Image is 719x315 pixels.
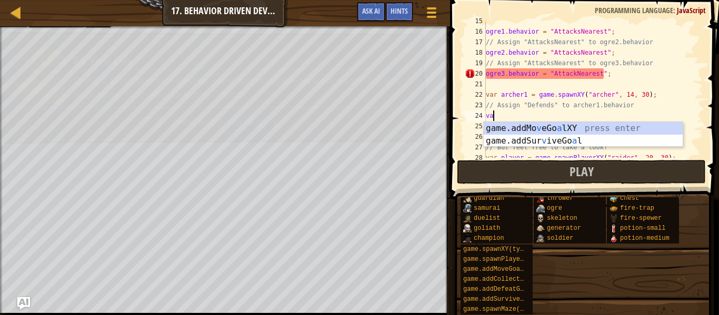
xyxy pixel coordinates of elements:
img: portrait.png [463,234,472,242]
div: 20 [465,68,486,79]
img: AI [145,114,166,133]
img: portrait.png [536,234,545,242]
img: portrait.png [536,224,545,232]
button: Ask the AI [227,113,267,133]
span: fire-trap [620,205,654,212]
div: 21 [465,79,486,89]
button: Ask AI [357,2,385,22]
img: portrait.png [463,194,472,202]
div: 15 [465,16,486,26]
span: guardian [474,195,504,202]
span: soldier [547,235,573,242]
div: 26 [465,131,486,142]
div: 22 [465,89,486,100]
span: game.addMoveGoalXY(x, y) [463,266,554,273]
span: : [673,5,677,15]
span: game.addDefeatGoal(amount) [463,286,562,293]
button: Ask AI [17,297,30,310]
img: portrait.png [610,194,618,202]
span: samurai [474,205,500,212]
span: Hints [391,6,408,16]
img: portrait.png [610,224,618,232]
span: potion-medium [620,235,670,242]
span: thrower [547,195,573,202]
span: Need help? [173,117,224,128]
div: 28 [465,153,486,163]
span: fire-spewer [620,215,662,222]
img: portrait.png [536,204,545,212]
div: 17 [465,37,486,47]
div: 23 [465,100,486,110]
div: 18 [465,47,486,58]
span: goliath [474,225,500,232]
div: 16 [465,26,486,37]
span: game.addSurviveGoal(seconds) [463,296,570,303]
p: Line 20: Error: behavior must be set to one of: AttacksNearest, FearsTheLight, RunsAway, Scampers... [74,75,405,101]
span: Programming language [595,5,673,15]
img: portrait.png [463,204,472,212]
img: Hint [270,118,281,128]
span: Play [570,163,594,180]
img: portrait.png [463,224,472,232]
span: JavaScript [677,5,706,15]
div: 27 [465,142,486,153]
img: duck_okar.png [15,46,67,105]
img: portrait.png [536,194,545,202]
div: 24 [465,110,486,121]
span: game.spawnPlayerXY(type, x, y) [463,256,577,263]
span: champion [474,235,504,242]
span: skeleton [547,215,577,222]
span: duelist [474,215,500,222]
img: portrait.png [610,214,618,222]
div: 19 [465,58,486,68]
span: chest [620,195,639,202]
span: potion-small [620,225,665,232]
img: portrait.png [610,234,618,242]
img: portrait.png [463,214,472,222]
div: 25 [465,121,486,131]
img: portrait.png [610,204,618,212]
span: game.spawnXY(type, x, y) [463,246,554,253]
button: Play [457,160,706,184]
span: generator [547,225,581,232]
button: × [405,44,412,55]
span: ogre [547,205,562,212]
span: game.spawnMaze(tileType, seed) [463,306,577,313]
h3: Fix Your Code [74,55,405,69]
img: portrait.png [536,214,545,222]
span: game.addCollectGoal(amount) [463,276,565,283]
span: Ask AI [362,6,380,16]
button: Show game menu [418,2,445,27]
